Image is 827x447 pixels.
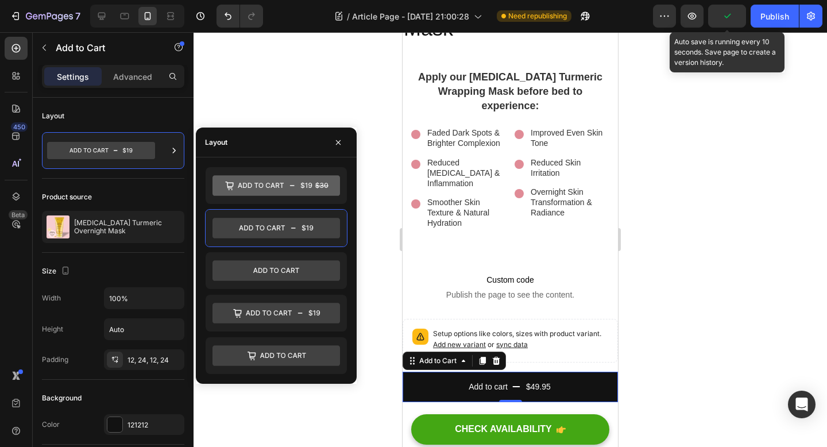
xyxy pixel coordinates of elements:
div: 450 [11,122,28,132]
button: Publish [751,5,799,28]
button: 7 [5,5,86,28]
div: Open Intercom Messenger [788,391,816,418]
p: Add to Cart [56,41,153,55]
div: Height [42,324,63,334]
div: Color [42,419,60,430]
div: Layout [205,137,227,148]
span: Need republishing [508,11,567,21]
div: Beta [9,210,28,219]
p: 7 [75,9,80,23]
div: Layout [42,111,64,121]
div: Size [42,264,72,279]
div: Background [42,393,82,403]
div: 12, 24, 12, 24 [127,355,181,365]
img: product feature img [47,215,69,238]
div: Undo/Redo [217,5,263,28]
p: Settings [57,71,89,83]
span: / [347,10,350,22]
div: 121212 [127,420,181,430]
p: Advanced [113,71,152,83]
span: Article Page - [DATE] 21:00:28 [352,10,469,22]
input: Auto [105,288,184,309]
div: Publish [760,10,789,22]
div: Padding [42,354,68,365]
div: Width [42,293,61,303]
p: [MEDICAL_DATA] Turmeric Overnight Mask [74,219,180,235]
div: Product source [42,192,92,202]
input: Auto [105,319,184,340]
iframe: Design area [403,32,618,447]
